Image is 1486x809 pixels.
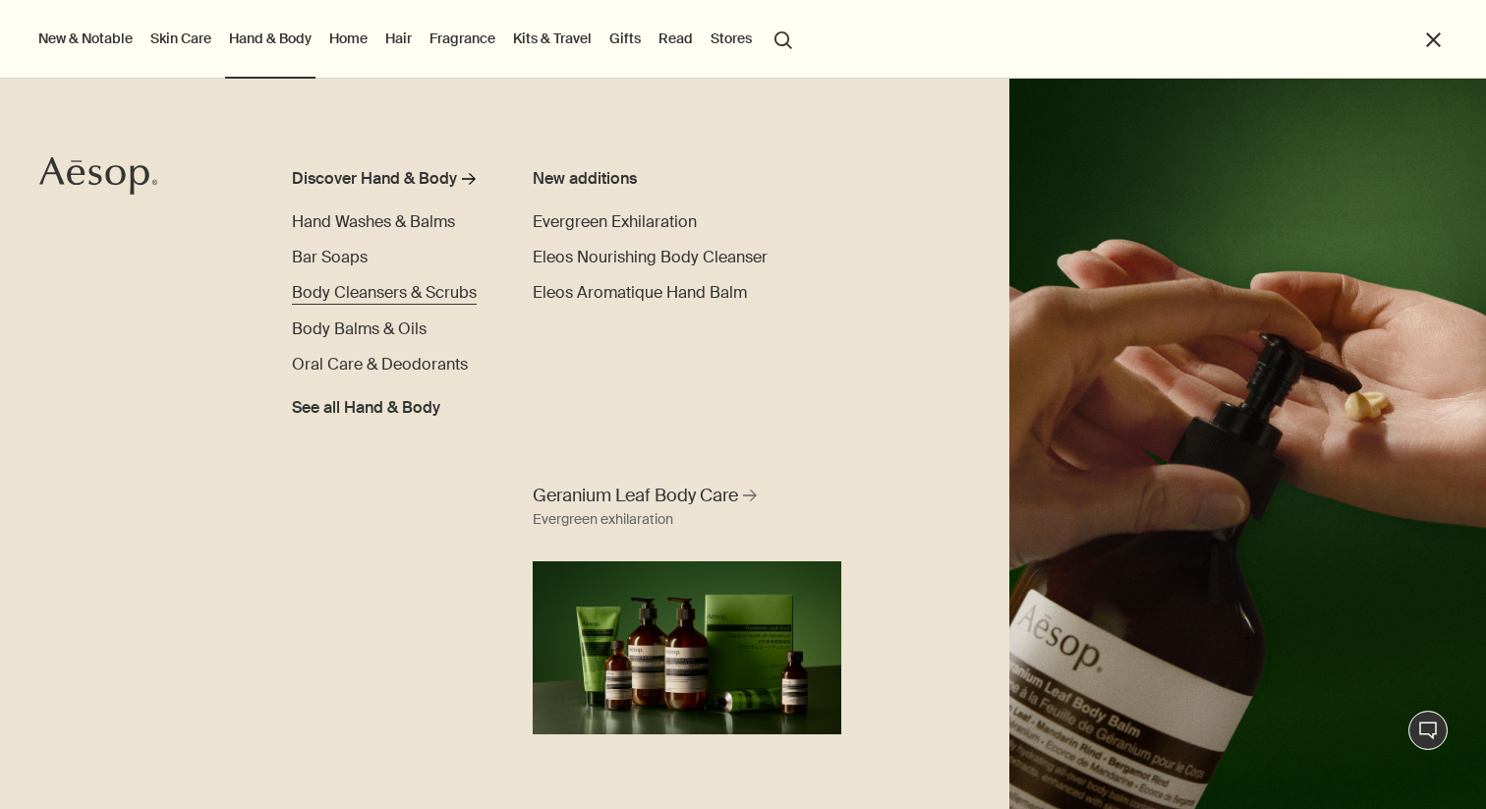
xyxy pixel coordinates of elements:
[1408,711,1448,750] button: Live Assistance
[533,281,747,305] a: Eleos Aromatique Hand Balm
[381,26,416,51] a: Hair
[292,211,455,232] span: Hand Washes & Balms
[509,26,596,51] a: Kits & Travel
[533,484,738,508] span: Geranium Leaf Body Care
[655,26,697,51] a: Read
[325,26,371,51] a: Home
[528,479,846,735] a: Geranium Leaf Body Care Evergreen exhilarationFull range of Geranium Leaf products displaying aga...
[292,210,455,234] a: Hand Washes & Balms
[707,26,756,51] button: Stores
[292,282,477,303] span: Body Cleansers & Scrubs
[605,26,645,51] a: Gifts
[292,246,368,269] a: Bar Soaps
[533,247,768,267] span: Eleos Nourishing Body Cleanser
[292,318,427,341] a: Body Balms & Oils
[292,167,457,191] div: Discover Hand & Body
[34,26,137,51] button: New & Notable
[292,247,368,267] span: Bar Soaps
[1009,79,1486,809] img: A hand holding the pump dispensing Geranium Leaf Body Balm on to hand.
[533,210,697,234] a: Evergreen Exhilaration
[292,167,487,199] a: Discover Hand & Body
[292,318,427,339] span: Body Balms & Oils
[292,388,440,420] a: See all Hand & Body
[292,396,440,420] span: See all Hand & Body
[533,167,772,191] div: New additions
[292,281,477,305] a: Body Cleansers & Scrubs
[225,26,315,51] a: Hand & Body
[1422,29,1445,51] button: Close the Menu
[533,211,697,232] span: Evergreen Exhilaration
[533,282,747,303] span: Eleos Aromatique Hand Balm
[146,26,215,51] a: Skin Care
[292,354,468,375] span: Oral Care & Deodorants
[533,246,768,269] a: Eleos Nourishing Body Cleanser
[292,353,468,376] a: Oral Care & Deodorants
[426,26,499,51] a: Fragrance
[766,20,801,57] button: Open search
[39,156,157,196] svg: Aesop
[34,151,162,205] a: Aesop
[533,508,673,532] div: Evergreen exhilaration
